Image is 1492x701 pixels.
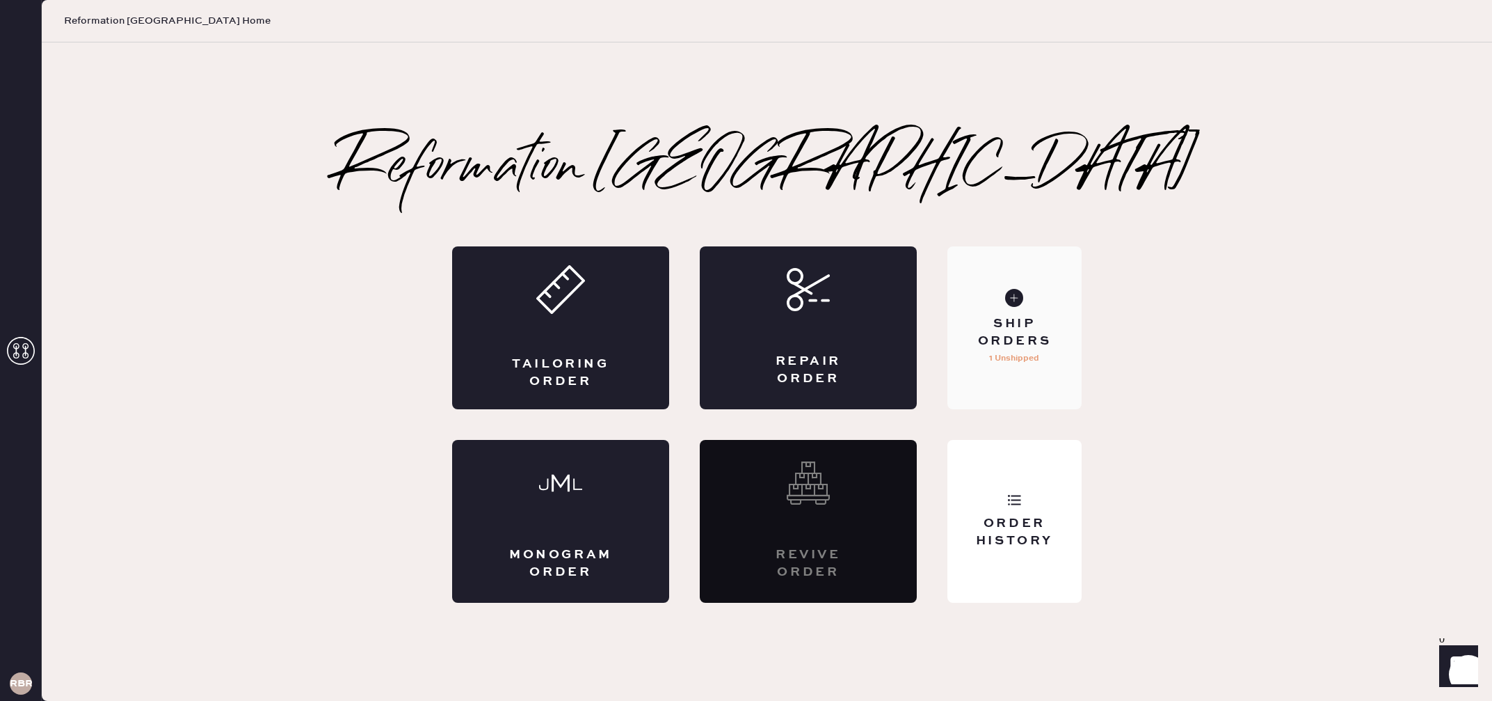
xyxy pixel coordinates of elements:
iframe: Front Chat [1426,638,1486,698]
span: Reformation [GEOGRAPHIC_DATA] Home [64,14,271,28]
h2: Reformation [GEOGRAPHIC_DATA] [337,141,1197,196]
div: Order History [958,515,1070,550]
p: 1 Unshipped [989,350,1039,367]
h3: RBRA [10,679,32,688]
div: Revive order [755,546,861,581]
div: Repair Order [755,353,861,388]
div: Tailoring Order [508,356,613,391]
div: Ship Orders [958,315,1070,350]
div: Interested? Contact us at care@hemster.co [700,440,917,603]
div: Monogram Order [508,546,613,581]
